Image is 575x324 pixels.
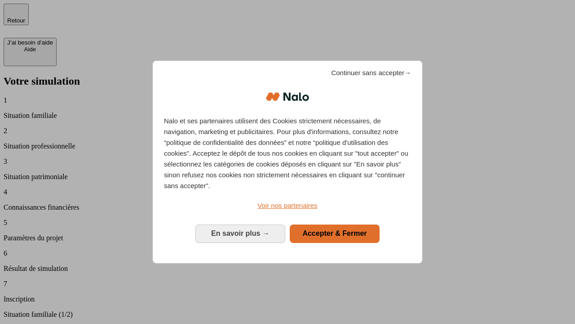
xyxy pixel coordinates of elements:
span: Continuer sans accepter→ [331,67,411,78]
span: En savoir plus → [211,229,270,237]
p: Nalo et ses partenaires utilisent des Cookies strictement nécessaires, de navigation, marketing e... [164,116,411,191]
a: Voir nos partenaires [164,200,411,211]
button: En savoir plus: Configurer vos consentements [195,225,285,243]
span: Voir nos partenaires [257,202,317,209]
img: Logo [266,83,309,110]
button: Accepter & Fermer: Accepter notre traitement des données et fermer [290,225,380,243]
span: Accepter & Fermer [302,229,367,237]
div: Bienvenue chez Nalo Gestion du consentement [153,61,422,263]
